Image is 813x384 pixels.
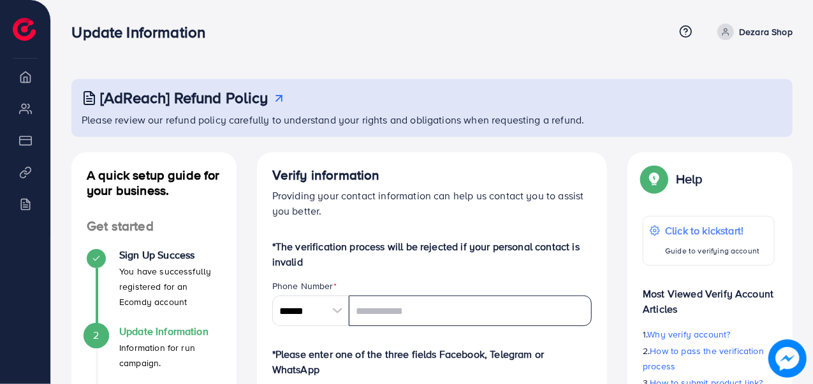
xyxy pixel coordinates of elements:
[665,223,759,238] p: Click to kickstart!
[119,325,221,338] h4: Update Information
[100,89,268,107] h3: [AdReach] Refund Policy
[739,24,793,39] p: Dezara Shop
[71,167,237,198] h4: A quick setup guide for your business.
[272,346,592,377] p: *Please enter one of the three fields Facebook, Telegram or WhatsApp
[119,249,221,261] h4: Sign Up Success
[643,343,775,374] p: 2.
[272,239,592,269] p: *The verification process will be rejected if your personal contact is invalid
[648,328,731,341] span: Why verify account?
[643,276,775,316] p: Most Viewed Verify Account Articles
[768,339,807,378] img: image
[676,171,703,187] p: Help
[272,167,592,183] h4: Verify information
[119,264,221,309] p: You have successfully registered for an Ecomdy account
[13,18,36,41] img: logo
[643,167,666,190] img: Popup guide
[712,24,793,40] a: Dezara Shop
[643,327,775,342] p: 1.
[665,243,759,259] p: Guide to verifying account
[71,218,237,234] h4: Get started
[119,340,221,371] p: Information for run campaign.
[71,249,237,325] li: Sign Up Success
[272,280,337,292] label: Phone Number
[93,328,99,343] span: 2
[272,188,592,218] p: Providing your contact information can help us contact you to assist you better.
[643,345,764,373] span: How to pass the verification process
[71,23,216,41] h3: Update Information
[82,112,785,127] p: Please review our refund policy carefully to understand your rights and obligations when requesti...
